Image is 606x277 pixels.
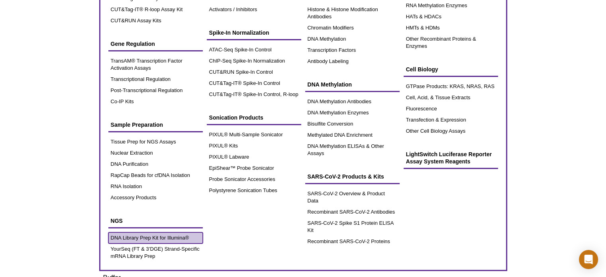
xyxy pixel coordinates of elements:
[305,206,400,218] a: Recombinant SARS-CoV-2 Antibodies
[108,159,203,170] a: DNA Purification
[207,44,301,55] a: ATAC-Seq Spike-In Control
[305,218,400,236] a: SARS-CoV-2 Spike S1 Protein ELISA Kit
[305,169,400,184] a: SARS-CoV-2 Products & Kits
[108,213,203,228] a: NGS
[404,114,498,126] a: Transfection & Expression
[404,11,498,22] a: HATs & HDACs
[207,78,301,89] a: CUT&Tag-IT® Spike-In Control
[108,15,203,26] a: CUT&RUN Assay Kits
[305,141,400,159] a: DNA Methylation ELISAs & Other Assays
[207,151,301,163] a: PIXUL® Labware
[207,163,301,174] a: EpiShear™ Probe Sonicator
[404,22,498,33] a: HMTs & HDMs
[108,244,203,262] a: YourSeq (FT & 3’DGE) Strand-Specific mRNA Library Prep
[207,140,301,151] a: PIXUL® Kits
[404,81,498,92] a: GTPase Products: KRAS, NRAS, RAS
[108,181,203,192] a: RNA Isolation
[207,55,301,67] a: ChIP-Seq Spike-In Normalization
[305,22,400,33] a: Chromatin Modifiers
[207,174,301,185] a: Probe Sonicator Accessories
[207,110,301,125] a: Sonication Products
[108,36,203,51] a: Gene Regulation
[207,67,301,78] a: CUT&RUN Spike-In Control
[108,117,203,132] a: Sample Preparation
[305,96,400,107] a: DNA Methylation Antibodies
[305,236,400,247] a: Recombinant SARS-CoV-2 Proteins
[108,170,203,181] a: RapCap Beads for cfDNA Isolation
[308,173,384,180] span: SARS-CoV-2 Products & Kits
[406,66,438,73] span: Cell Biology
[111,122,163,128] span: Sample Preparation
[305,107,400,118] a: DNA Methylation Enzymes
[404,33,498,52] a: Other Recombinant Proteins & Enzymes
[404,92,498,103] a: Cell, Acid, & Tissue Extracts
[404,126,498,137] a: Other Cell Biology Assays
[406,151,492,165] span: LightSwitch Luciferase Reporter Assay System Reagents
[108,136,203,147] a: Tissue Prep for NGS Assays
[108,232,203,244] a: DNA Library Prep Kit for Illumina®
[209,114,263,121] span: Sonication Products
[305,56,400,67] a: Antibody Labeling
[308,81,352,88] span: DNA Methylation
[305,77,400,92] a: DNA Methylation
[207,185,301,196] a: Polystyrene Sonication Tubes
[207,89,301,100] a: CUT&Tag-IT® Spike-In Control, R-loop
[305,188,400,206] a: SARS-CoV-2 Overview & Product Data
[305,4,400,22] a: Histone & Histone Modification Antibodies
[404,147,498,169] a: LightSwitch Luciferase Reporter Assay System Reagents
[108,96,203,107] a: Co-IP Kits
[305,130,400,141] a: Methylated DNA Enrichment
[305,45,400,56] a: Transcription Factors
[579,250,598,269] div: Open Intercom Messenger
[108,85,203,96] a: Post-Transcriptional Regulation
[108,55,203,74] a: TransAM® Transcription Factor Activation Assays
[209,29,269,36] span: Spike-In Normalization
[108,74,203,85] a: Transcriptional Regulation
[404,62,498,77] a: Cell Biology
[207,129,301,140] a: PIXUL® Multi-Sample Sonicator
[404,103,498,114] a: Fluorescence
[108,147,203,159] a: Nuclear Extraction
[108,192,203,203] a: Accessory Products
[108,4,203,15] a: CUT&Tag-IT® R-loop Assay Kit
[111,41,155,47] span: Gene Regulation
[305,33,400,45] a: DNA Methylation
[111,218,123,224] span: NGS
[207,4,301,15] a: Activators / Inhibitors
[305,118,400,130] a: Bisulfite Conversion
[207,25,301,40] a: Spike-In Normalization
